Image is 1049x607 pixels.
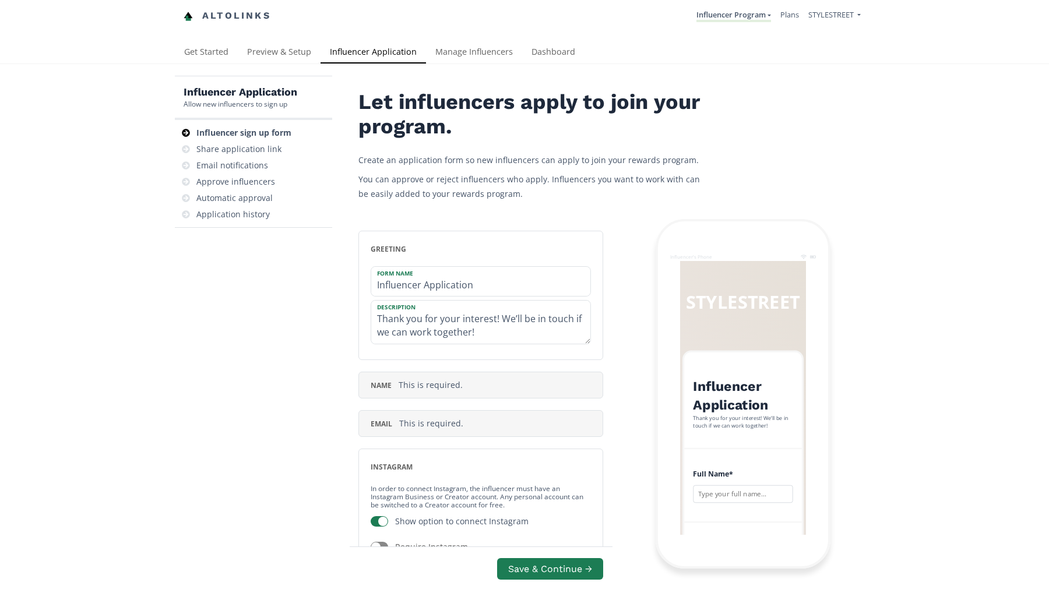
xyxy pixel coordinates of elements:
[497,558,603,580] button: Save & Continue →
[808,9,854,20] span: STYLESTREET
[696,9,771,22] a: Influencer Program
[184,85,297,99] h5: Influencer Application
[371,244,406,254] span: greeting
[321,41,426,65] a: Influencer Application
[693,485,793,503] input: Type your full name...
[184,99,297,109] div: Allow new influencers to sign up
[522,41,585,65] a: Dashboard
[693,414,793,429] div: Thank you for your interest! We’ll be in touch if we can work together!
[808,9,861,23] a: STYLESTREET
[426,41,522,65] a: Manage Influencers
[693,377,793,414] h2: Influencer Application
[196,192,273,204] div: Automatic approval
[371,462,413,472] span: instagram
[780,9,799,20] a: Plans
[371,380,392,390] span: name
[196,176,275,188] div: Approve influencers
[371,301,590,344] textarea: Thank you for your interest! We’ll be in touch if we can work together!
[670,253,712,260] div: Influencer's Phone
[371,479,583,514] small: In order to connect Instagram, the influencer must have an Instagram Business or Creator account.
[686,285,800,318] a: STYLESTREET
[358,153,708,167] p: Create an application form so new influencers can apply to join your rewards program.
[358,172,708,201] p: You can approve or reject influencers who apply. Influencers you want to work with can be easily ...
[371,301,579,311] label: Description
[371,492,583,509] a: Any personal account can be switched to a Creator account for free.
[371,267,579,277] label: Form Name
[184,6,271,26] a: Altolinks
[358,90,708,139] h2: Let influencers apply to join your program.
[399,379,463,390] span: This is required.
[395,516,529,527] div: Show option to connect Instagram
[184,12,193,21] img: favicon-32x32.png
[693,468,793,481] h4: Full Name *
[196,209,270,220] div: Application history
[196,143,281,155] div: Share application link
[196,127,291,139] div: Influencer sign up form
[395,541,468,553] div: Require Instagram
[196,160,268,171] div: Email notifications
[175,41,238,65] a: Get Started
[371,419,392,429] span: email
[238,41,321,65] a: Preview & Setup
[399,418,463,429] span: This is required.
